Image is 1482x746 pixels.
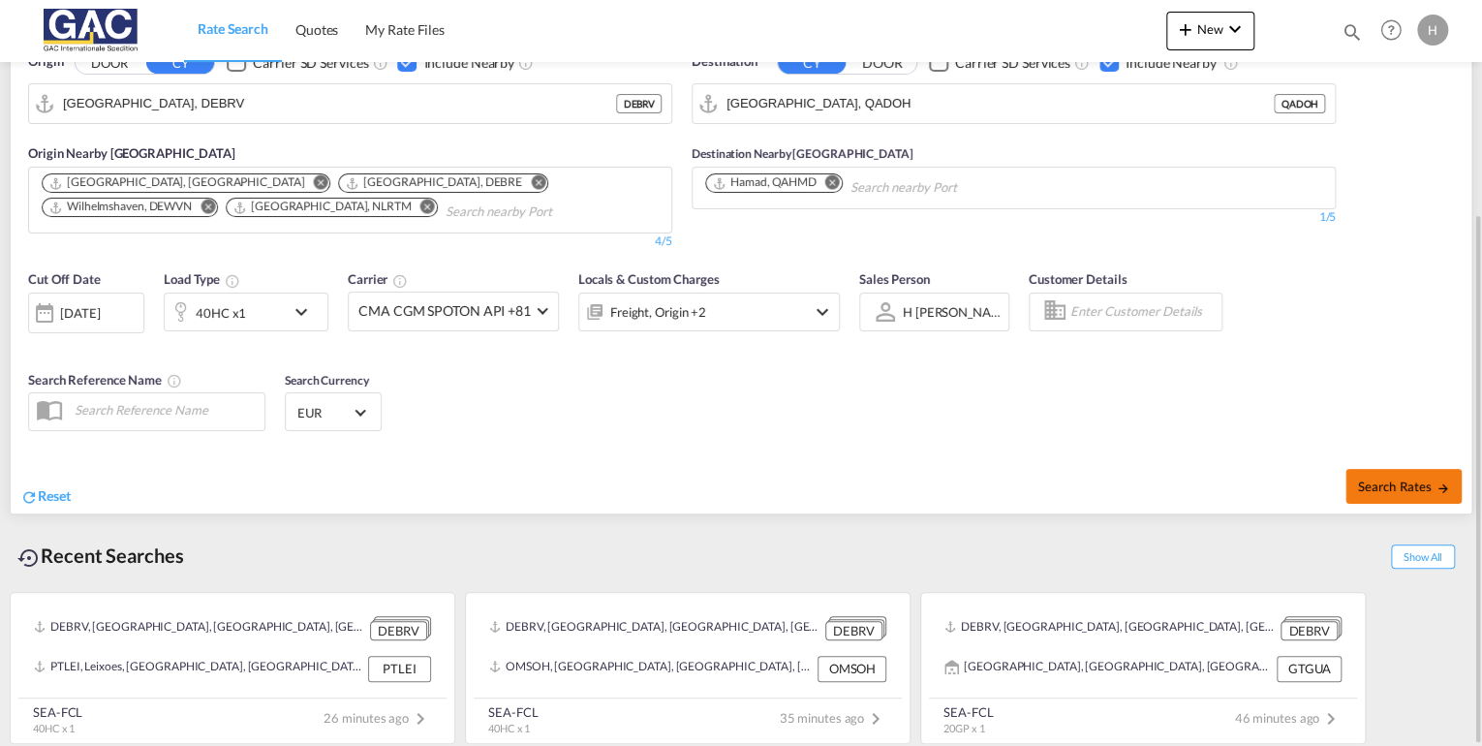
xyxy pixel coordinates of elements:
button: Remove [300,174,329,194]
span: EUR [297,404,352,421]
span: Destination Nearby [GEOGRAPHIC_DATA] [692,146,912,161]
span: 46 minutes ago [1234,710,1343,726]
span: Carrier [348,271,408,287]
div: Freight Origin Destination Factory Stuffingicon-chevron-down [578,293,840,331]
div: QADOH [1274,94,1325,113]
span: Search Reference Name [28,372,182,388]
div: DEBRV [616,94,662,113]
button: Search Ratesicon-arrow-right [1345,469,1462,504]
button: Remove [188,199,217,218]
md-icon: icon-chevron-right [1319,707,1343,730]
button: DOOR [849,51,916,74]
div: Carrier SD Services [955,53,1070,73]
md-icon: icon-chevron-down [1223,17,1247,41]
div: Wilhelmshaven, DEWVN [48,199,192,215]
md-icon: icon-magnify [1342,21,1363,43]
md-checkbox: Checkbox No Ink [227,52,368,73]
md-icon: Unchecked: Ignores neighbouring ports when fetching rates.Checked : Includes neighbouring ports w... [518,55,534,71]
div: PTLEI, Leixoes, Portugal, Southern Europe, Europe [34,656,363,681]
span: 26 minutes ago [324,710,432,726]
div: DEBRV, Bremerhaven, Germany, Western Europe, Europe [34,616,365,640]
md-checkbox: Checkbox No Ink [929,52,1070,73]
div: Include Nearby [423,53,514,73]
div: H [1417,15,1448,46]
md-icon: icon-backup-restore [17,546,41,570]
span: Show All [1391,544,1455,569]
md-icon: Unchecked: Search for CY (Container Yard) services for all selected carriers.Checked : Search for... [372,55,387,71]
div: GTGUA, Guatemala City, Guatemala, Mexico & Central America, Americas [944,656,1272,681]
button: DOOR [76,51,143,74]
input: Search by Port [726,89,1274,118]
div: Press delete to remove this chip. [48,199,196,215]
md-icon: icon-refresh [20,488,38,506]
div: SEA-FCL [943,703,993,721]
div: [DATE] [28,293,144,333]
div: H [PERSON_NAME] [903,304,1014,320]
md-input-container: Bremerhaven, DEBRV [29,84,671,123]
div: DEBRV, Bremerhaven, Germany, Western Europe, Europe [489,616,820,640]
button: icon-plus 400-fgNewicon-chevron-down [1166,12,1254,50]
div: Recent Searches [10,534,192,577]
md-chips-wrap: Chips container. Use arrow keys to select chips. [39,168,662,228]
div: DEBRV [825,621,882,641]
input: Chips input. [850,172,1034,203]
md-icon: icon-information-outline [225,273,240,289]
md-input-container: Doha, QADOH [693,84,1335,123]
span: Search Currency [285,373,369,388]
button: Remove [408,199,437,218]
span: CMA CGM SPOTON API +81 [358,301,531,321]
span: Customer Details [1029,271,1127,287]
button: CY [778,51,846,74]
md-icon: icon-chevron-right [864,707,887,730]
md-icon: The selected Trucker/Carrierwill be displayed in the rate results If the rates are from another f... [392,273,408,289]
span: Reset [38,487,71,504]
md-icon: Your search will be saved by the below given name [167,373,182,389]
input: Search by Port [63,89,616,118]
md-select: Sales Person: H menze [901,297,1003,326]
div: icon-refreshReset [20,486,71,508]
input: Search Reference Name [65,395,264,424]
span: Rate Search [198,20,268,37]
div: Rotterdam, NLRTM [232,199,412,215]
div: SEA-FCL [33,703,82,721]
span: 20GP x 1 [943,722,984,734]
div: PTLEI [368,656,431,681]
span: Locals & Custom Charges [578,271,720,287]
span: Origin Nearby [GEOGRAPHIC_DATA] [28,145,235,161]
recent-search-card: DEBRV, [GEOGRAPHIC_DATA], [GEOGRAPHIC_DATA], [GEOGRAPHIC_DATA], [GEOGRAPHIC_DATA] DEBRV[GEOGRAPHI... [920,592,1366,744]
md-chips-wrap: Chips container. Use arrow keys to select chips. [702,168,1042,203]
div: Include Nearby [1126,53,1217,73]
div: Press delete to remove this chip. [232,199,416,215]
div: DEBRV [1281,621,1338,641]
span: Help [1374,14,1407,47]
button: Remove [518,174,547,194]
md-icon: icon-chevron-down [290,300,323,324]
div: Press delete to remove this chip. [345,174,526,191]
md-select: Select Currency: € EUREuro [295,398,371,426]
recent-search-card: DEBRV, [GEOGRAPHIC_DATA], [GEOGRAPHIC_DATA], [GEOGRAPHIC_DATA], [GEOGRAPHIC_DATA] DEBRVOMSOH, [GE... [465,592,911,744]
span: Load Type [164,271,240,287]
span: 35 minutes ago [779,710,887,726]
div: icon-magnify [1342,21,1363,50]
div: OMSOH [818,656,886,681]
recent-search-card: DEBRV, [GEOGRAPHIC_DATA], [GEOGRAPHIC_DATA], [GEOGRAPHIC_DATA], [GEOGRAPHIC_DATA] DEBRVPTLEI, Lei... [10,592,455,744]
div: GTGUA [1277,656,1342,681]
span: Search Rates [1357,479,1450,494]
div: 4/5 [655,233,672,250]
span: Cut Off Date [28,271,101,287]
div: Help [1374,14,1417,48]
div: 40HC x1icon-chevron-down [164,293,328,331]
div: 1/5 [692,209,1336,226]
div: OMSOH, Sohar, Oman, Middle East, Middle East [489,656,813,681]
md-icon: icon-chevron-down [811,300,834,324]
div: Freight Origin Destination Factory Stuffing [610,298,706,326]
div: 40HC x1 [196,299,246,326]
span: My Rate Files [365,21,445,38]
div: DEBRV [370,621,427,641]
input: Enter Customer Details [1070,297,1216,326]
span: 40HC x 1 [488,722,530,734]
div: Press delete to remove this chip. [48,174,308,191]
input: Search nearby Port [446,197,630,228]
img: 9f305d00dc7b11eeb4548362177db9c3.png [29,9,160,52]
